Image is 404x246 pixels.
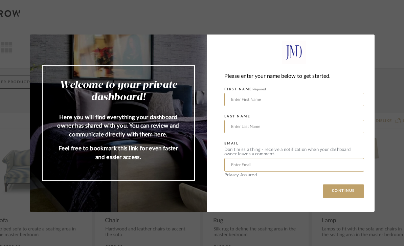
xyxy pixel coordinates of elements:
[56,144,181,161] p: Feel free to bookmark this link for even faster and easier access.
[224,120,364,133] input: Enter Last Name
[224,72,364,81] div: Please enter your name below to get started.
[323,184,364,198] button: CONTINUE
[224,87,266,91] label: FIRST NAME
[224,114,251,118] label: LAST NAME
[224,173,364,177] div: Privacy Assured
[56,113,181,139] p: Here you will find everything your dashboard owner has shared with you. You can review and commun...
[224,141,239,146] label: EMAIL
[56,79,181,104] h2: Welcome to your private dashboard!
[224,93,364,106] input: Enter First Name
[224,158,364,172] input: Enter Email
[224,148,364,156] div: Don’t miss a thing - receive a notification when your dashboard owner leaves a comment.
[252,88,266,91] span: Required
